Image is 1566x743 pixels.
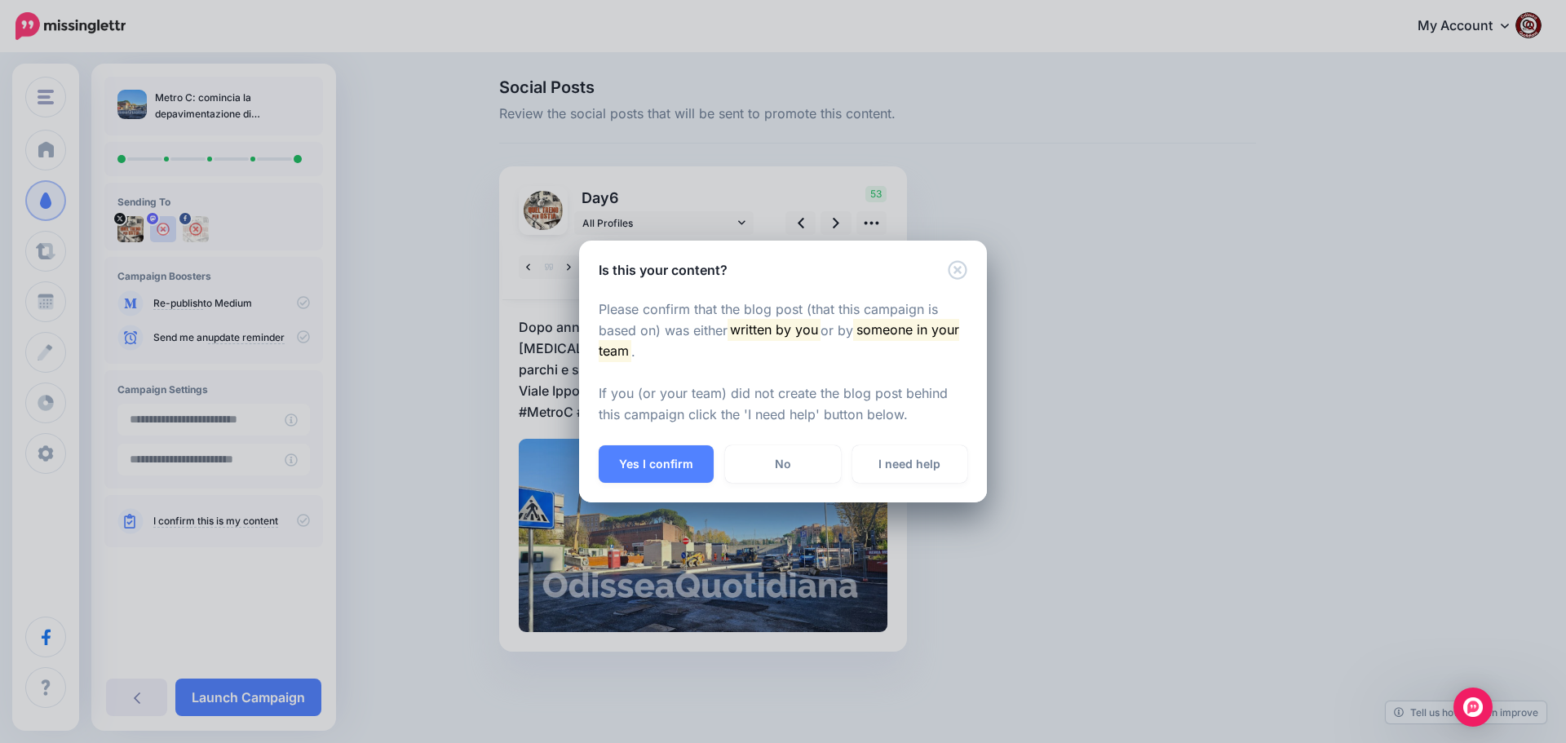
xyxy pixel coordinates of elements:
button: Close [948,260,967,281]
div: Open Intercom Messenger [1453,688,1493,727]
button: Yes I confirm [599,445,714,483]
a: No [725,445,840,483]
mark: written by you [728,319,821,340]
p: Please confirm that the blog post (that this campaign is based on) was either or by . If you (or ... [599,299,967,427]
a: I need help [852,445,967,483]
h5: Is this your content? [599,260,728,280]
mark: someone in your team [599,319,959,361]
